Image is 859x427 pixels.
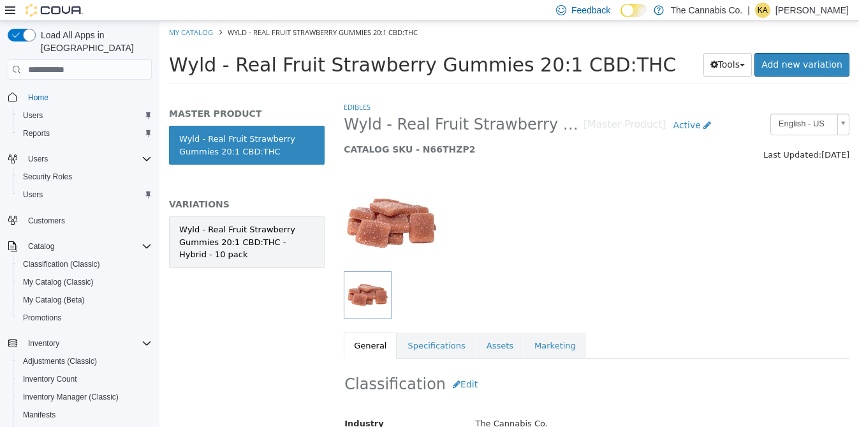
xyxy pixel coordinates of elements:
[23,151,53,167] button: Users
[23,151,152,167] span: Users
[23,356,97,366] span: Adjustments (Classic)
[23,213,70,228] a: Customers
[13,291,157,309] button: My Catalog (Beta)
[775,3,849,18] p: [PERSON_NAME]
[18,108,48,123] a: Users
[28,338,59,348] span: Inventory
[544,32,593,56] button: Tools
[18,126,55,141] a: Reports
[10,105,165,144] a: Wyld - Real Fruit Strawberry Gummies 20:1 CBD:THC
[18,310,152,326] span: Promotions
[317,311,364,338] a: Assets
[23,336,152,351] span: Inventory
[23,336,64,351] button: Inventory
[18,371,82,387] a: Inventory Count
[23,239,152,254] span: Catalog
[3,150,157,168] button: Users
[23,313,62,323] span: Promotions
[306,392,699,414] div: The Cannabis Co.
[365,311,427,338] a: Marketing
[28,93,48,103] span: Home
[286,352,325,375] button: Edit
[23,410,55,420] span: Manifests
[747,3,750,18] p: |
[755,3,770,18] div: Kathryn Aubert
[10,33,517,55] span: Wyld - Real Fruit Strawberry Gummies 20:1 CBD:THC
[18,169,77,184] a: Security Roles
[184,154,280,250] img: 150
[13,124,157,142] button: Reports
[18,407,61,423] a: Manifests
[23,295,85,305] span: My Catalog (Beta)
[13,107,157,124] button: Users
[18,257,152,272] span: Classification (Classic)
[3,237,157,255] button: Catalog
[23,128,50,139] span: Reports
[23,90,54,105] a: Home
[185,352,689,375] h2: Classification
[13,388,157,406] button: Inventory Manager (Classic)
[185,398,224,407] span: Industry
[28,216,65,226] span: Customers
[18,187,152,202] span: Users
[23,89,152,105] span: Home
[18,187,48,202] a: Users
[13,406,157,424] button: Manifests
[18,274,99,290] a: My Catalog (Classic)
[3,87,157,106] button: Home
[68,6,258,16] span: Wyld - Real Fruit Strawberry Gummies 20:1 CBD:THC
[184,81,211,91] a: Edibles
[18,292,90,308] a: My Catalog (Beta)
[184,123,559,134] h5: CATALOG SKU - N66THZP2
[10,6,54,16] a: My Catalog
[28,241,54,251] span: Catalog
[620,4,647,17] input: Dark Mode
[595,32,690,56] a: Add new variation
[23,110,43,121] span: Users
[23,392,119,402] span: Inventory Manager (Classic)
[18,354,152,369] span: Adjustments (Classic)
[758,3,768,18] span: KA
[18,354,102,369] a: Adjustments (Classic)
[18,292,152,308] span: My Catalog (Beta)
[23,213,152,228] span: Customers
[184,311,237,338] a: General
[13,352,157,370] button: Adjustments (Classic)
[10,87,165,98] h5: MASTER PRODUCT
[23,190,43,200] span: Users
[20,202,155,240] div: Wyld - Real Fruit Strawberry Gummies 20:1 CBD:THC - Hybrid - 10 pack
[670,3,742,18] p: The Cannabis Co.
[604,129,662,139] span: Last Updated:
[571,4,610,17] span: Feedback
[26,4,83,17] img: Cova
[18,389,124,405] a: Inventory Manager (Classic)
[23,172,72,182] span: Security Roles
[612,93,673,113] span: English - US
[3,211,157,230] button: Customers
[36,29,152,54] span: Load All Apps in [GEOGRAPHIC_DATA]
[662,129,690,139] span: [DATE]
[13,168,157,186] button: Security Roles
[514,99,541,109] span: Active
[184,94,424,114] span: Wyld - Real Fruit Strawberry Gummies 20:1 CBD:THC
[18,274,152,290] span: My Catalog (Classic)
[18,257,105,272] a: Classification (Classic)
[18,389,152,405] span: Inventory Manager (Classic)
[28,154,48,164] span: Users
[18,407,152,423] span: Manifests
[13,186,157,204] button: Users
[611,93,690,114] a: English - US
[18,310,67,326] a: Promotions
[10,177,165,189] h5: VARIATIONS
[18,371,152,387] span: Inventory Count
[13,273,157,291] button: My Catalog (Classic)
[3,334,157,352] button: Inventory
[23,239,59,254] button: Catalog
[238,311,316,338] a: Specifications
[13,370,157,388] button: Inventory Count
[18,126,152,141] span: Reports
[13,309,157,327] button: Promotions
[23,374,77,384] span: Inventory Count
[18,108,152,123] span: Users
